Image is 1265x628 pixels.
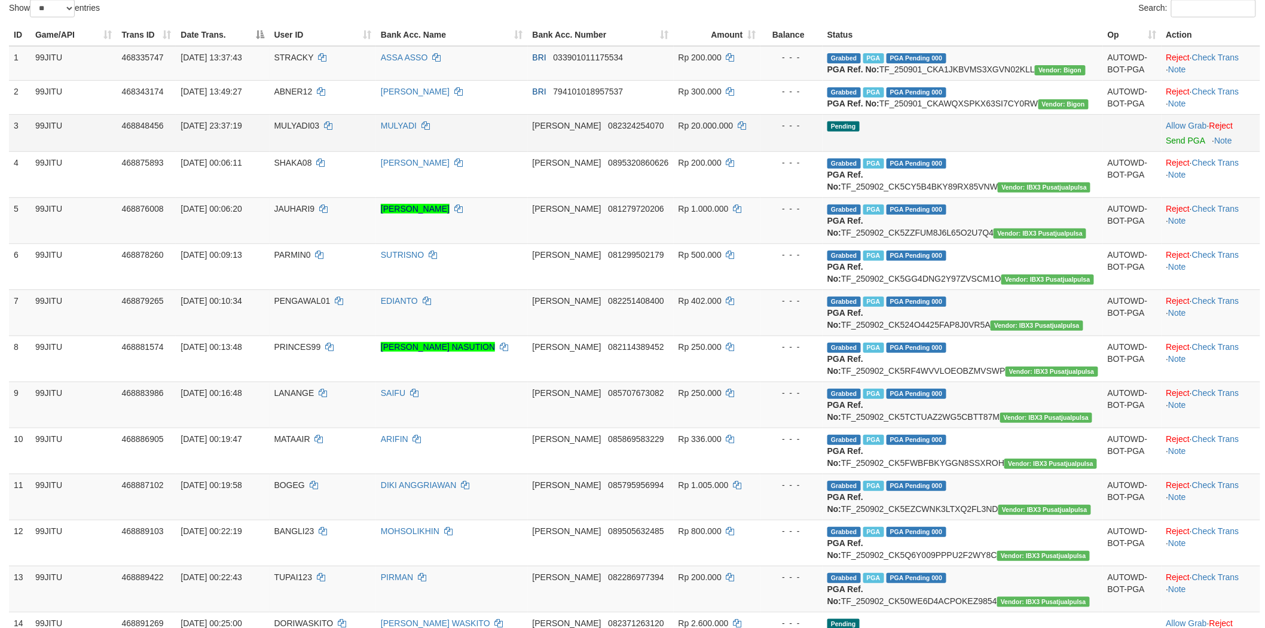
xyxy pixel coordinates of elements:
[827,343,861,353] span: Grabbed
[887,481,946,491] span: PGA Pending
[827,170,863,191] b: PGA Ref. No:
[533,480,601,490] span: [PERSON_NAME]
[1103,289,1162,336] td: AUTOWD-BOT-PGA
[9,382,30,428] td: 9
[823,197,1103,243] td: TF_250902_CK5ZZFUM8J6L65O2U7Q4
[181,87,242,96] span: [DATE] 13:49:27
[1162,382,1260,428] td: · ·
[1162,114,1260,151] td: ·
[274,296,331,306] span: PENGAWAL01
[1166,296,1190,306] a: Reject
[991,321,1083,331] span: Vendor URL: https://checkout5.1velocity.biz
[181,342,242,352] span: [DATE] 00:13:48
[1166,618,1209,628] span: ·
[679,53,722,62] span: Rp 200.000
[274,87,313,96] span: ABNER12
[381,158,450,167] a: [PERSON_NAME]
[608,572,664,582] span: Copy 082286977394 to clipboard
[887,297,946,307] span: PGA Pending
[1166,53,1190,62] a: Reject
[765,51,817,63] div: - - -
[1162,474,1260,520] td: · ·
[122,526,164,536] span: 468889103
[1192,87,1239,96] a: Check Trans
[863,251,884,261] span: Marked by aekford
[1166,342,1190,352] a: Reject
[181,434,242,444] span: [DATE] 00:19:47
[1000,413,1093,423] span: Vendor URL: https://checkout5.1velocity.biz
[528,24,674,46] th: Bank Acc. Number: activate to sort column ascending
[533,296,601,306] span: [PERSON_NAME]
[608,158,668,167] span: Copy 0895320860626 to clipboard
[554,53,624,62] span: Copy 033901011175534 to clipboard
[1168,170,1186,179] a: Note
[1192,158,1239,167] a: Check Trans
[1215,136,1233,145] a: Note
[9,474,30,520] td: 11
[823,24,1103,46] th: Status
[679,296,722,306] span: Rp 402.000
[274,434,310,444] span: MATAAIR
[9,428,30,474] td: 10
[181,158,242,167] span: [DATE] 00:06:11
[1038,99,1089,109] span: Vendor URL: https://checkout31.1velocity.biz
[122,480,164,490] span: 468887102
[674,24,761,46] th: Amount: activate to sort column ascending
[827,158,861,169] span: Grabbed
[679,526,722,536] span: Rp 800.000
[823,151,1103,197] td: TF_250902_CK5CY5B4BKY89RX85VNW
[997,597,1090,607] span: Vendor URL: https://checkout5.1velocity.biz
[1162,46,1260,81] td: · ·
[863,205,884,215] span: Marked by aekford
[1168,400,1186,410] a: Note
[608,250,664,260] span: Copy 081299502179 to clipboard
[827,65,879,74] b: PGA Ref. No:
[1103,520,1162,566] td: AUTOWD-BOT-PGA
[381,434,408,444] a: ARIFIN
[679,87,722,96] span: Rp 300.000
[1166,87,1190,96] a: Reject
[1103,474,1162,520] td: AUTOWD-BOT-PGA
[827,53,861,63] span: Grabbed
[533,572,601,582] span: [PERSON_NAME]
[1103,336,1162,382] td: AUTOWD-BOT-PGA
[1103,46,1162,81] td: AUTOWD-BOT-PGA
[30,24,117,46] th: Game/API: activate to sort column ascending
[765,295,817,307] div: - - -
[827,389,861,399] span: Grabbed
[765,157,817,169] div: - - -
[827,573,861,583] span: Grabbed
[30,80,117,114] td: 99JITU
[1162,80,1260,114] td: · ·
[827,400,863,422] b: PGA Ref. No:
[533,121,601,130] span: [PERSON_NAME]
[9,24,30,46] th: ID
[823,243,1103,289] td: TF_250902_CK5GG4DNG2Y97ZVSCM1O
[823,474,1103,520] td: TF_250902_CK5EZCWNK3LTXQ2FL3ND
[381,388,405,398] a: SAIFU
[1192,204,1239,214] a: Check Trans
[1103,382,1162,428] td: AUTOWD-BOT-PGA
[679,434,722,444] span: Rp 336.000
[376,24,528,46] th: Bank Acc. Name: activate to sort column ascending
[998,505,1091,515] span: Vendor URL: https://checkout5.1velocity.biz
[381,618,490,628] a: [PERSON_NAME] WASKITO
[30,197,117,243] td: 99JITU
[30,428,117,474] td: 99JITU
[887,343,946,353] span: PGA Pending
[1166,572,1190,582] a: Reject
[608,618,664,628] span: Copy 082371263120 to clipboard
[274,342,321,352] span: PRINCES99
[887,251,946,261] span: PGA Pending
[9,46,30,81] td: 1
[1192,434,1239,444] a: Check Trans
[1103,151,1162,197] td: AUTOWD-BOT-PGA
[176,24,269,46] th: Date Trans.: activate to sort column descending
[827,435,861,445] span: Grabbed
[1004,459,1097,469] span: Vendor URL: https://checkout5.1velocity.biz
[827,205,861,215] span: Grabbed
[122,121,164,130] span: 468848456
[1166,121,1209,130] span: ·
[117,24,176,46] th: Trans ID: activate to sort column ascending
[1162,520,1260,566] td: · ·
